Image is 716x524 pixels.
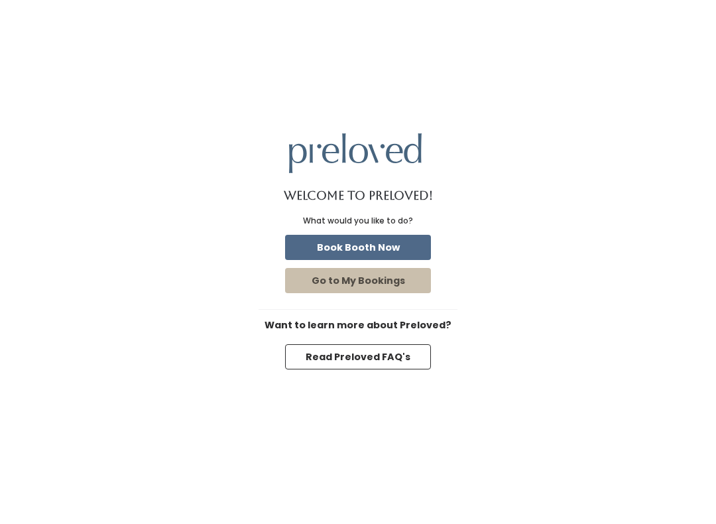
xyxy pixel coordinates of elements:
a: Go to My Bookings [282,265,434,296]
div: What would you like to do? [303,215,413,227]
button: Go to My Bookings [285,268,431,293]
h6: Want to learn more about Preloved? [259,320,457,331]
h1: Welcome to Preloved! [284,189,433,202]
button: Read Preloved FAQ's [285,344,431,369]
button: Book Booth Now [285,235,431,260]
img: preloved logo [289,133,422,172]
